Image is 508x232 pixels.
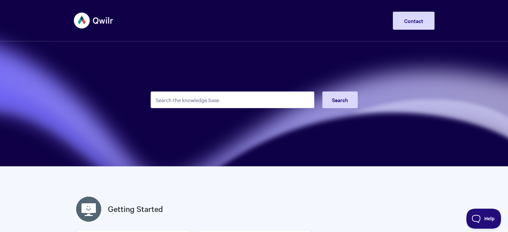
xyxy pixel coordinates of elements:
a: Contact [393,12,435,30]
a: Getting Started [108,203,163,215]
input: Search the knowledge base [151,91,314,108]
iframe: Toggle Customer Support [466,209,501,229]
img: Qwilr Help Center [74,8,114,33]
span: Search [332,96,348,103]
button: Search [322,91,358,108]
